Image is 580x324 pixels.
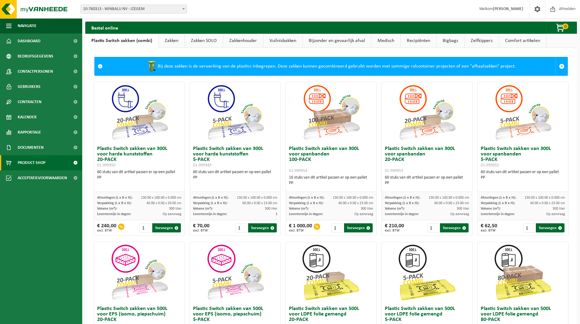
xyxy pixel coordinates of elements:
[493,7,523,11] strong: [PERSON_NAME]
[193,196,228,200] span: Afmetingen (L x B x H):
[97,212,131,216] span: Levertermijn in dagen:
[237,196,277,200] span: 130.00 x 100.00 x 0.000 cm
[481,223,497,232] div: € 62,50
[333,196,373,200] span: 130.00 x 100.00 x 0.000 cm
[546,22,576,34] button: 0
[146,201,181,205] span: 40.00 x 0.00 x 20.00 cm
[242,201,277,205] span: 60.00 x 0.00 x 23.00 cm
[385,196,420,200] span: Afmetingen (L x B x H):
[530,201,565,205] span: 40.00 x 0.00 x 23.00 cm
[481,212,515,216] span: Levertermijn in dagen:
[193,229,209,232] span: excl. BTW
[450,212,469,216] span: Op aanvraag
[385,201,419,205] span: Verpakking (L x B x H):
[193,163,211,168] span: 01-999949
[289,169,307,173] span: 01-999954
[289,223,312,232] div: € 1 000,00
[205,82,266,143] img: 01-999949
[97,207,117,211] span: Volume (m³):
[18,79,40,94] span: Gebruikers
[18,155,45,170] span: Product Shop
[301,82,362,143] img: 01-999954
[18,18,37,33] span: Navigatie
[289,146,373,173] h3: Plastic Switch zakken van 300L voor spanbanden 100-PACK
[193,175,277,180] div: PP
[289,212,323,216] span: Levertermijn in dagen:
[106,57,556,75] div: Bij deze zakken is de verwerking van de plastics inbegrepen. Deze zakken kunnen gecombineerd gebr...
[481,169,565,180] div: 60 stuks van dit artikel passen er op een pallet
[193,207,213,211] span: Volume (m³):
[397,242,458,303] img: 01-999963
[248,223,277,232] button: Toevoegen
[427,223,440,232] input: 1
[141,196,181,200] span: 130.00 x 100.00 x 0.000 cm
[385,207,405,211] span: Volume (m³):
[289,175,373,186] div: 16 stuks van dit artikel passen er op een pallet
[193,201,227,205] span: Verpakking (L x B x H):
[193,212,227,216] span: Levertermijn in dagen:
[523,223,536,232] input: 1
[303,34,371,48] a: Bijzonder en gevaarlijk afval
[289,207,309,211] span: Volume (m³):
[18,49,53,64] span: Bedrijfsgegevens
[301,242,362,303] img: 01-999964
[553,207,565,211] span: 300 liter
[331,223,344,232] input: 1
[429,196,469,200] span: 130.00 x 100.00 x 0.000 cm
[205,242,266,303] img: 01-999955
[481,201,515,205] span: Verpakking (L x B x H):
[440,223,469,232] button: Toevoegen
[481,163,499,168] span: 01-999952
[338,201,373,205] span: 40.00 x 0.00 x 23.00 cm
[481,196,516,200] span: Afmetingen (L x B x H):
[85,34,158,48] a: Plastic Switch zakken (combi)
[185,34,223,48] a: Zakken SOLO
[385,146,469,173] h3: Plastic Switch zakken van 300L voor spanbanden 20-PACK
[401,34,436,48] a: Recipiënten
[97,169,181,180] div: 60 stuks van dit artikel passen er op een pallet
[18,110,37,125] span: Kalender
[18,140,44,155] span: Documenten
[109,242,170,303] img: 01-999956
[97,201,132,205] span: Verpakking (L x B x H):
[437,34,464,48] a: Bigbags
[556,57,568,75] a: Sluit melding
[465,34,499,48] a: Zelfkippers
[18,125,41,140] span: Rapportage
[562,23,568,29] span: 0
[481,207,501,211] span: Volume (m³):
[289,229,312,232] span: excl. BTW
[81,5,187,13] span: 10-760313 - WINBALU NV - IZEGEM
[493,242,554,303] img: 01-999968
[223,34,263,48] a: Zakkenhouder
[354,212,373,216] span: Op aanvraag
[276,212,277,216] span: 3
[397,82,458,143] img: 01-999953
[385,180,469,186] div: PP
[385,212,419,216] span: Levertermijn in dagen:
[344,223,373,232] button: Toevoegen
[97,146,181,168] h3: Plastic Switch zakken van 300L voor harde kunststoffen 20-PACK
[193,169,277,180] div: 60 stuks van dit artikel passen er op een pallet
[109,82,170,143] img: 01-999950
[80,5,187,14] span: 10-760313 - WINBALU NV - IZEGEM
[289,196,324,200] span: Afmetingen (L x B x H):
[371,34,400,48] a: Medisch
[18,170,67,186] span: Acceptatievoorwaarden
[18,33,40,49] span: Dashboard
[97,175,181,180] div: PP
[97,223,116,232] div: € 240,00
[85,22,124,33] h2: Bestel online
[97,229,116,232] span: excl. BTW
[289,180,373,186] div: PP
[525,196,565,200] span: 130.00 x 100.00 x 0.000 cm
[385,229,404,232] span: excl. BTW
[457,207,469,211] span: 300 liter
[18,94,41,110] span: Contracten
[159,34,185,48] a: Zakken
[265,207,277,211] span: 300 liter
[385,169,403,173] span: 01-999953
[361,207,373,211] span: 300 liter
[481,146,565,168] h3: Plastic Switch zakken van 300L voor spanbanden 5-PACK
[163,212,181,216] span: Op aanvraag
